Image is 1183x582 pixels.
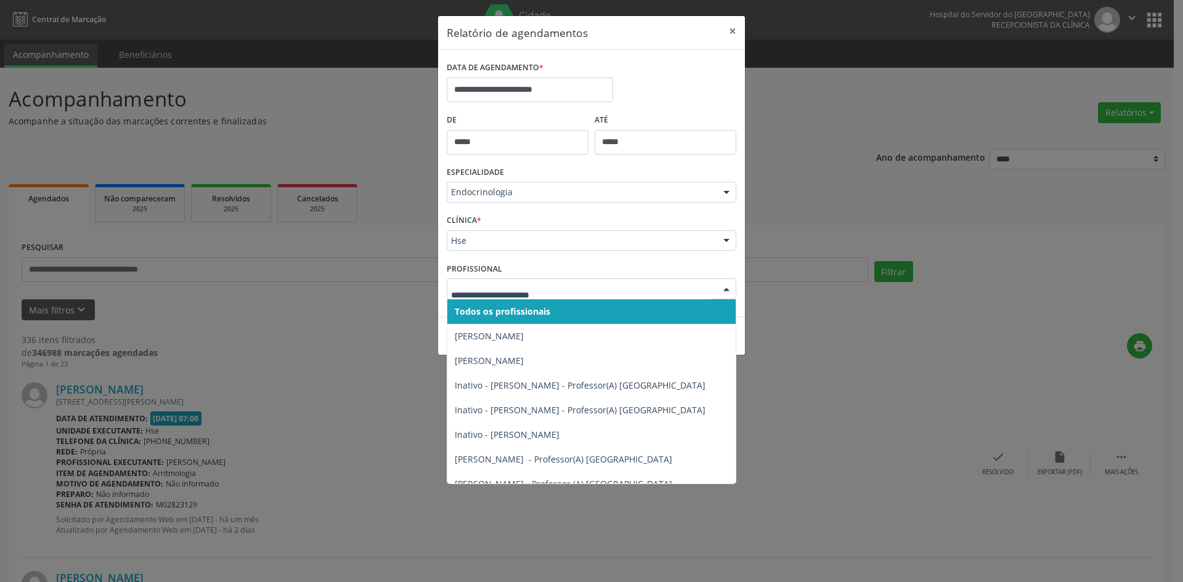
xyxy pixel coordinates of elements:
h5: Relatório de agendamentos [447,25,588,41]
span: Endocrinologia [451,186,711,198]
span: [PERSON_NAME] [455,355,524,366]
span: Inativo - [PERSON_NAME] - Professor(A) [GEOGRAPHIC_DATA] [455,379,705,391]
label: ESPECIALIDADE [447,163,504,182]
label: PROFISSIONAL [447,259,502,278]
span: Todos os profissionais [455,305,550,317]
span: Hse [451,235,711,247]
label: De [447,111,588,130]
span: Inativo - [PERSON_NAME] - Professor(A) [GEOGRAPHIC_DATA] [455,404,705,416]
label: CLÍNICA [447,211,481,230]
span: [PERSON_NAME] - Professor(A) [GEOGRAPHIC_DATA] [455,453,672,465]
span: [PERSON_NAME] - Professor (A) [GEOGRAPHIC_DATA] [455,478,672,490]
span: Inativo - [PERSON_NAME] [455,429,559,440]
span: [PERSON_NAME] [455,330,524,342]
button: Close [720,16,745,46]
label: ATÉ [595,111,736,130]
label: DATA DE AGENDAMENTO [447,59,543,78]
